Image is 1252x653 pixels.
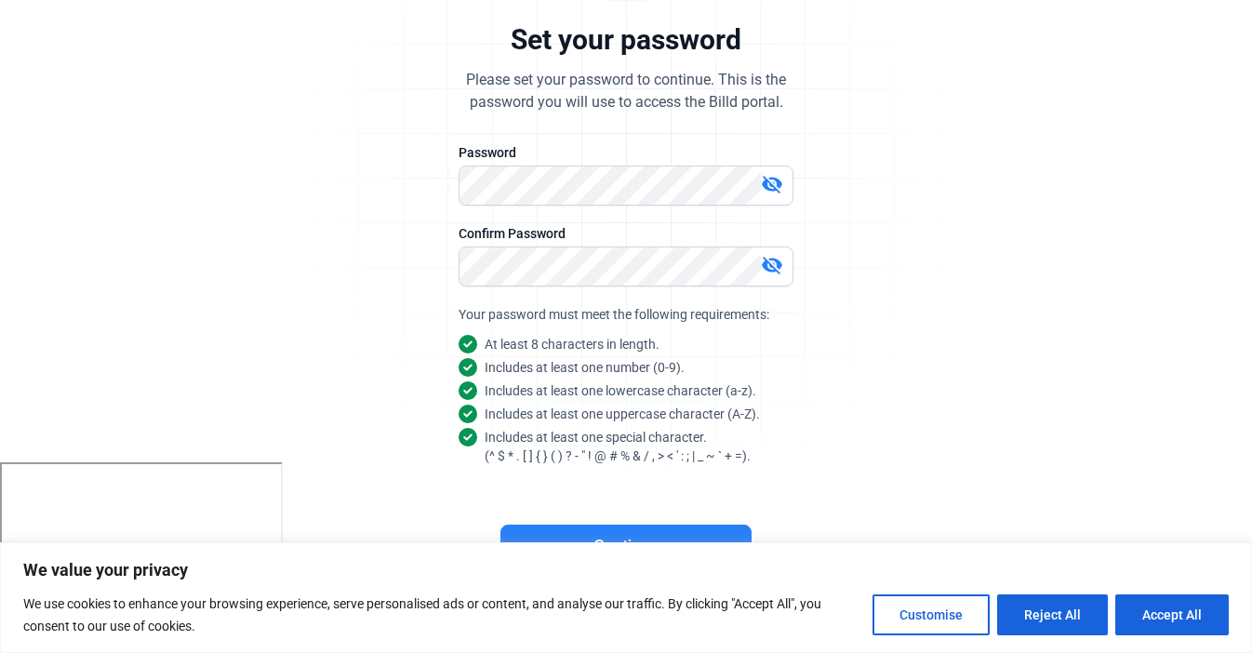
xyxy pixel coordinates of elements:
snap: Includes at least one lowercase character (a-z). [485,381,756,400]
mat-icon: visibility_off [761,254,783,276]
div: Confirm Password [459,224,793,243]
snap: Includes at least one special character. (^ $ * . [ ] { } ( ) ? - " ! @ # % & / , > < ' : ; | _ ~... [485,428,751,465]
button: Reject All [997,594,1108,635]
mat-icon: visibility_off [761,173,783,195]
snap: At least 8 characters in length. [485,335,659,353]
div: Set your password [511,22,741,58]
snap: Includes at least one uppercase character (A-Z). [485,405,760,423]
p: We use cookies to enhance your browsing experience, serve personalised ads or content, and analys... [23,593,859,637]
button: Continue [500,525,752,567]
div: Please set your password to continue. This is the password you will use to access the Billd portal. [466,69,786,113]
div: Your password must meet the following requirements: [459,305,793,324]
button: Accept All [1115,594,1229,635]
button: Customise [872,594,990,635]
div: Password [459,143,793,162]
p: We value your privacy [23,559,1229,581]
snap: Includes at least one number (0-9). [485,358,685,377]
